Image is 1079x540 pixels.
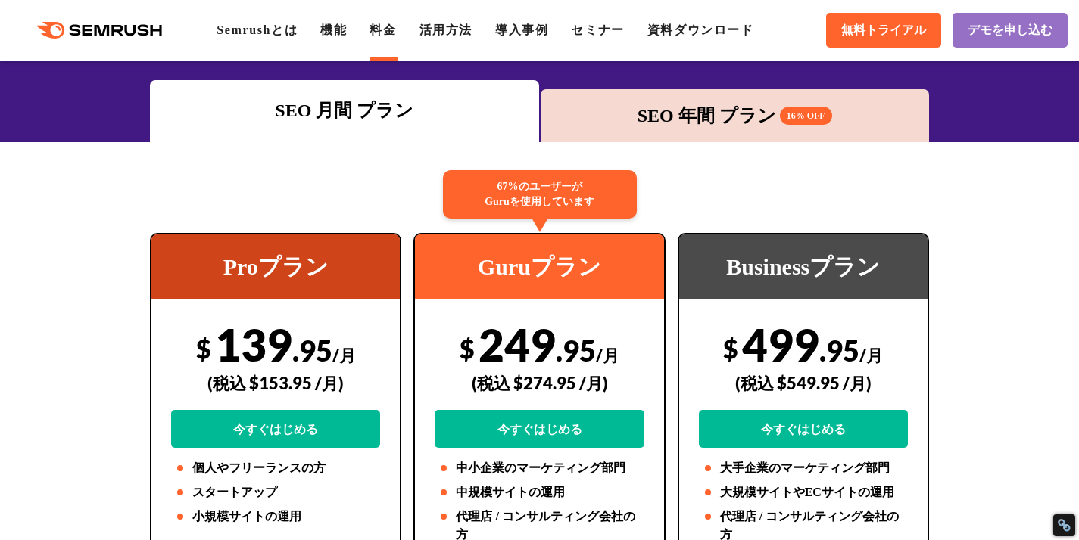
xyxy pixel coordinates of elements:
span: /月 [332,345,356,365]
a: 今すぐはじめる [435,410,644,448]
li: 中規模サイトの運用 [435,483,644,501]
span: 無料トライアル [841,23,926,39]
div: Restore Info Box &#10;&#10;NoFollow Info:&#10; META-Robots NoFollow: &#09;false&#10; META-Robots ... [1057,518,1071,532]
span: 16% OFF [780,107,832,125]
a: 今すぐはじめる [699,410,908,448]
a: デモを申し込む [953,13,1068,48]
span: $ [723,333,738,364]
span: /月 [859,345,883,365]
a: 無料トライアル [826,13,941,48]
li: 個人やフリーランスの方 [171,459,380,477]
div: Proプラン [151,234,400,299]
div: Businessプラン [679,234,928,299]
a: 活用方法 [419,23,472,36]
a: 導入事例 [495,23,548,36]
div: 499 [699,318,908,448]
span: .95 [292,333,332,368]
span: $ [460,333,475,364]
li: 大手企業のマーケティング部門 [699,459,908,477]
li: 中小企業のマーケティング部門 [435,459,644,477]
div: 67%のユーザーが Guruを使用しています [443,170,637,219]
div: (税込 $274.95 /月) [435,356,644,410]
span: $ [196,333,211,364]
div: SEO 年間 プラン [548,102,922,129]
a: 今すぐはじめる [171,410,380,448]
div: Guruプラン [415,234,663,299]
a: Semrushとは [217,23,298,36]
a: 資料ダウンロード [647,23,754,36]
span: デモを申し込む [968,23,1052,39]
div: (税込 $549.95 /月) [699,356,908,410]
a: 機能 [320,23,347,36]
li: 小規模サイトの運用 [171,507,380,526]
span: /月 [596,345,619,365]
div: 139 [171,318,380,448]
li: 大規模サイトやECサイトの運用 [699,483,908,501]
li: スタートアップ [171,483,380,501]
a: 料金 [370,23,396,36]
div: (税込 $153.95 /月) [171,356,380,410]
span: .95 [819,333,859,368]
span: .95 [556,333,596,368]
div: SEO 月間 プラン [157,97,531,124]
a: セミナー [571,23,624,36]
div: 249 [435,318,644,448]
